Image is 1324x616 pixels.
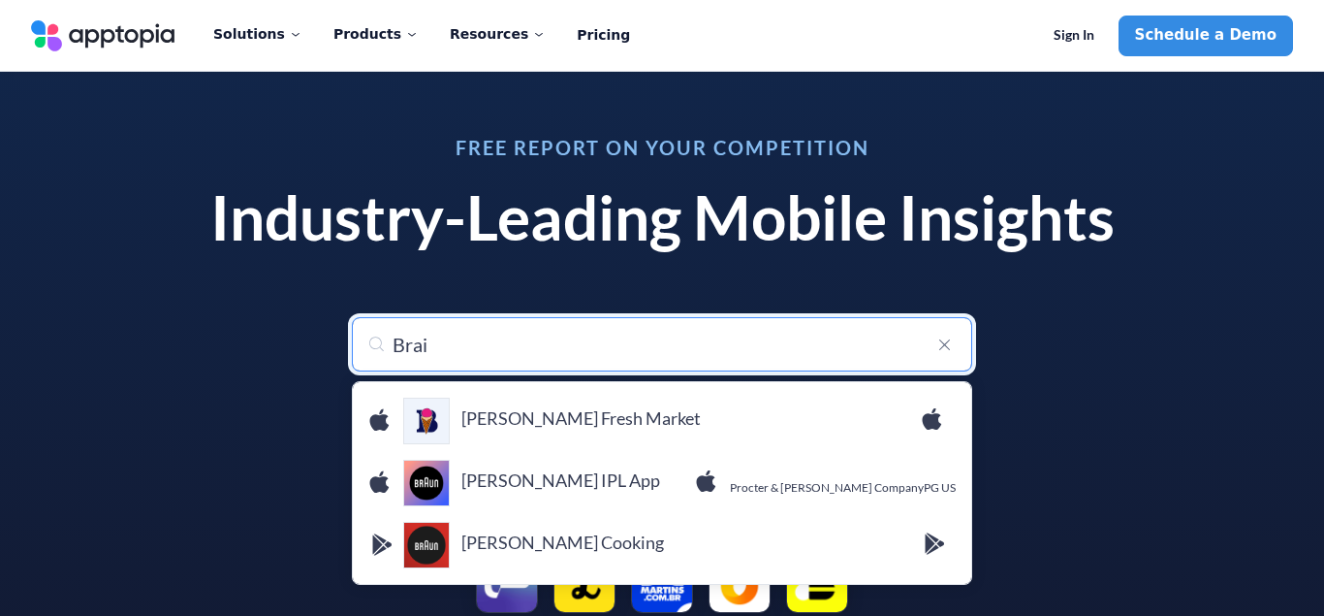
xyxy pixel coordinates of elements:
[1037,16,1111,56] a: Sign In
[461,407,921,429] h4: [PERSON_NAME] Fresh Market
[1119,16,1293,56] a: Schedule a Demo
[730,479,924,494] span: Procter & [PERSON_NAME] Company
[403,460,450,506] div: Braun IPL App
[353,452,971,514] a: Braun IPL App icon[PERSON_NAME] IPL AppProcter & [PERSON_NAME] CompanyPG US
[353,390,971,452] a: Braum's Fresh Market icon[PERSON_NAME] Fresh Market
[333,14,419,54] div: Products
[403,522,450,568] div: Braun Cooking
[924,479,956,494] span: PG US
[461,532,921,553] h4: [PERSON_NAME] Cooking
[213,14,302,54] div: Solutions
[403,522,450,568] img: Braun Cooking icon
[461,470,695,491] h4: [PERSON_NAME] IPL App
[1054,27,1094,44] span: Sign In
[353,514,971,576] a: Braun Cooking icon[PERSON_NAME] Cooking
[403,398,450,444] img: Braum's Fresh Market icon
[187,180,1137,255] h1: Industry-Leading Mobile Insights
[352,381,972,585] ul: menu-options
[403,398,450,444] div: Braum's Fresh Market
[187,138,1137,157] h3: Free Report on Your Competition
[352,317,972,372] input: Search for your app
[450,14,546,54] div: Resources
[577,16,630,56] a: Pricing
[403,460,450,506] img: Braun IPL App icon
[187,511,1137,529] p: Run a report on popular apps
